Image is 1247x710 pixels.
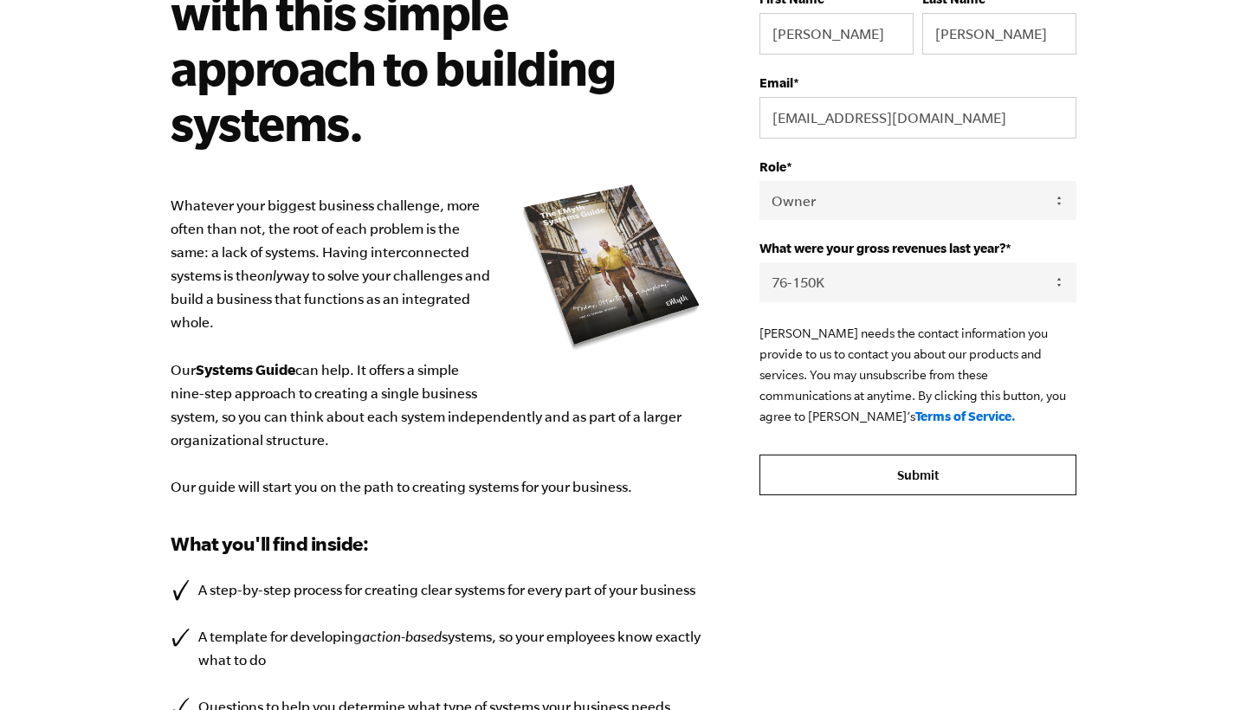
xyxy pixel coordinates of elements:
[759,455,1076,496] input: Submit
[759,241,1005,255] span: What were your gross revenues last year?
[171,578,707,602] li: A step-by-step process for creating clear systems for every part of your business
[171,625,707,672] li: A template for developing systems, so your employees know exactly what to do
[759,159,786,174] span: Role
[196,361,295,378] b: Systems Guide
[1160,627,1247,710] iframe: Chat Widget
[915,409,1016,423] a: Terms of Service.
[517,178,707,356] img: e-myth systems guide organize your business
[171,194,707,499] p: Whatever your biggest business challenge, more often than not, the root of each problem is the sa...
[759,75,793,90] span: Email
[171,530,707,558] h3: What you'll find inside:
[362,629,442,644] i: action-based
[257,268,283,283] i: only
[759,323,1076,427] p: [PERSON_NAME] needs the contact information you provide to us to contact you about our products a...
